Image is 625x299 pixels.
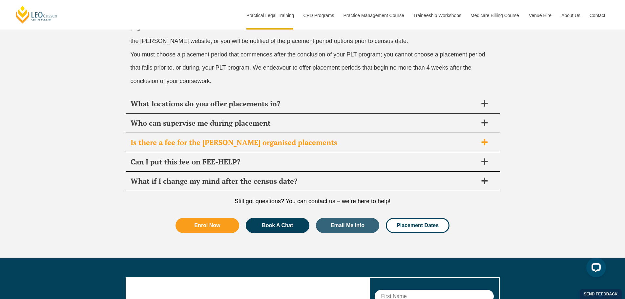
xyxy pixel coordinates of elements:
[316,218,380,233] a: Email Me Info
[126,198,500,205] p: Still got questions? You can contact us – we’re here to help!
[581,255,609,283] iframe: LiveChat chat widget
[131,157,478,166] span: Can I put this fee on FEE-HELP?
[176,218,239,233] a: Enrol Now
[131,118,478,128] span: Who can supervise me during placement
[298,1,338,30] a: CPD Programs
[524,1,556,30] a: Venue Hire
[339,1,408,30] a: Practice Management Course
[131,138,478,147] span: Is there a fee for the [PERSON_NAME] organised placements
[397,223,439,228] span: Placement Dates
[194,223,220,228] span: Enrol Now
[386,218,449,233] a: Placement Dates
[131,64,471,71] span: that falls prior to, or during, your PLT program. We endeavour to offer placement periods that be...
[246,218,309,233] a: Book A Chat
[585,1,610,30] a: Contact
[131,38,408,44] span: the [PERSON_NAME] website, or you will be notified of the placement period options prior to censu...
[15,5,58,24] a: [PERSON_NAME] Centre for Law
[131,99,478,108] span: What locations do you offer placements in?
[556,1,585,30] a: About Us
[262,223,293,228] span: Book A Chat
[131,177,478,186] span: What if I change my mind after the census date?
[241,1,299,30] a: Practical Legal Training
[131,78,212,84] span: conclusion of your coursework.
[466,1,524,30] a: Medicare Billing Course
[408,1,466,30] a: Traineeship Workshops
[131,51,485,58] span: You must choose a placement period that commences after the conclusion of your PLT program; you c...
[331,223,365,228] span: Email Me Info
